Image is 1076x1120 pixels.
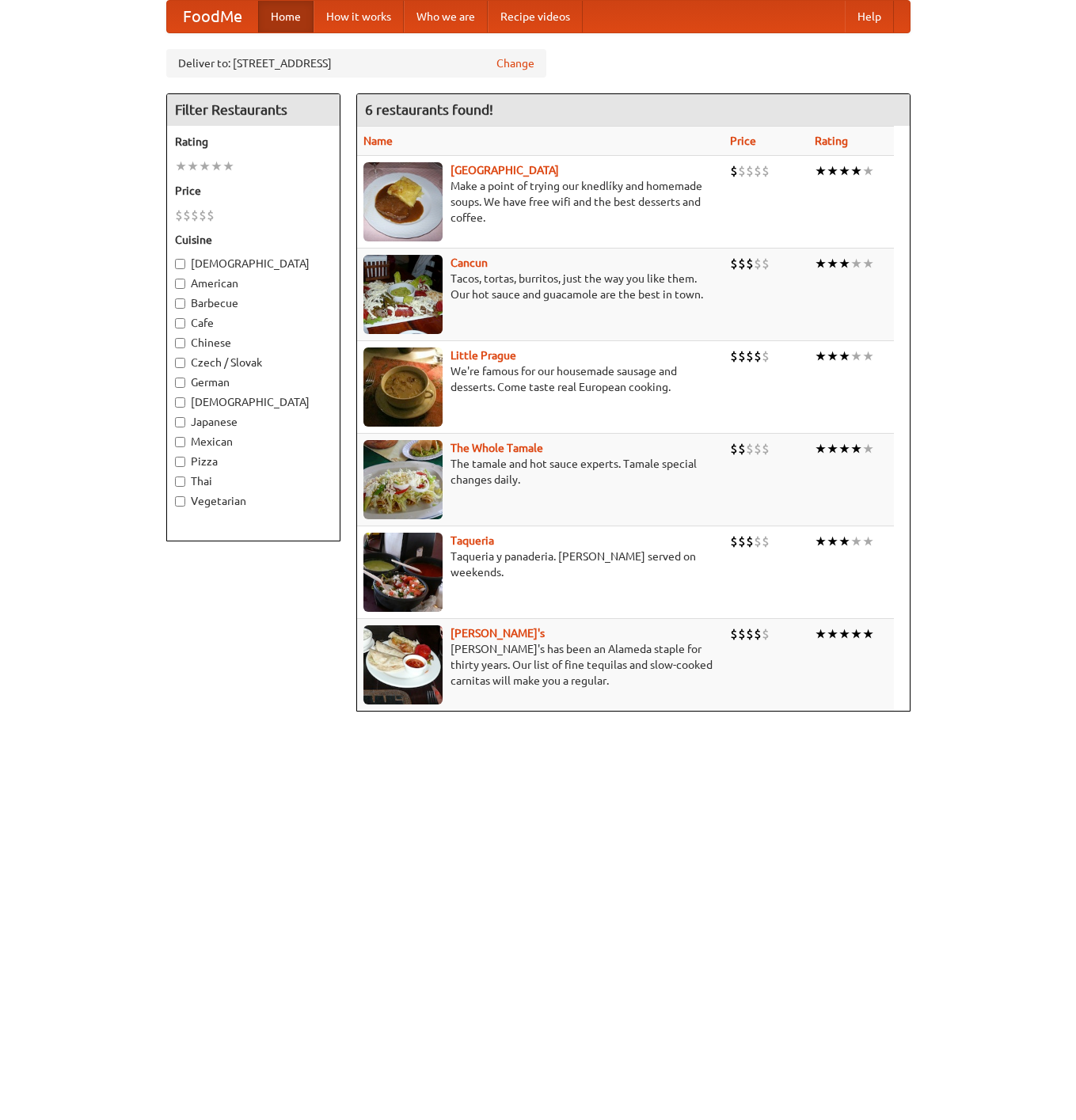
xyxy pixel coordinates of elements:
[175,358,185,368] input: Czech / Slovak
[738,162,746,180] li: $
[746,625,754,643] li: $
[815,255,827,272] li: ★
[175,298,185,309] input: Barbecue
[175,454,332,469] label: Pizza
[845,1,894,32] a: Help
[167,94,340,126] h4: Filter Restaurants
[166,49,546,78] div: Deliver to: [STREET_ADDRESS]
[754,625,762,643] li: $
[451,164,559,177] a: [GEOGRAPHIC_DATA]
[738,625,746,643] li: $
[451,627,545,640] a: [PERSON_NAME]'s
[850,162,862,180] li: ★
[363,440,443,519] img: wholetamale.jpg
[175,207,183,224] li: $
[207,207,215,224] li: $
[838,162,850,180] li: ★
[175,158,187,175] li: ★
[862,440,874,457] li: ★
[827,347,838,365] li: ★
[815,625,827,643] li: ★
[838,347,850,365] li: ★
[175,397,185,408] input: [DEMOGRAPHIC_DATA]
[183,207,191,224] li: $
[746,162,754,180] li: $
[730,440,738,457] li: $
[175,437,185,447] input: Mexican
[175,318,185,328] input: Cafe
[850,347,862,365] li: ★
[365,102,493,117] ng-pluralize: 6 restaurants found!
[175,434,332,450] label: Mexican
[746,347,754,365] li: $
[175,256,332,271] label: [DEMOGRAPHIC_DATA]
[762,347,770,365] li: $
[746,255,754,272] li: $
[175,295,332,311] label: Barbecue
[175,279,185,289] input: American
[211,158,222,175] li: ★
[738,347,746,365] li: $
[175,394,332,410] label: [DEMOGRAPHIC_DATA]
[175,315,332,331] label: Cafe
[850,440,862,457] li: ★
[175,183,332,199] h5: Price
[175,134,332,150] h5: Rating
[738,533,746,550] li: $
[175,414,332,430] label: Japanese
[175,355,332,370] label: Czech / Slovak
[762,255,770,272] li: $
[730,162,738,180] li: $
[363,135,393,147] a: Name
[838,255,850,272] li: ★
[730,625,738,643] li: $
[175,374,332,390] label: German
[363,625,443,704] img: pedros.jpg
[175,232,332,248] h5: Cuisine
[451,256,488,269] b: Cancun
[363,456,718,488] p: The tamale and hot sauce experts. Tamale special changes daily.
[451,534,494,547] a: Taqueria
[175,335,332,351] label: Chinese
[363,271,718,302] p: Tacos, tortas, burritos, just the way you like them. Our hot sauce and guacamole are the best in ...
[862,162,874,180] li: ★
[746,533,754,550] li: $
[762,162,770,180] li: $
[363,255,443,334] img: cancun.jpg
[738,255,746,272] li: $
[175,457,185,467] input: Pizza
[815,347,827,365] li: ★
[258,1,314,32] a: Home
[827,255,838,272] li: ★
[862,533,874,550] li: ★
[850,255,862,272] li: ★
[404,1,488,32] a: Who we are
[363,641,718,689] p: [PERSON_NAME]'s has been an Alameda staple for thirty years. Our list of fine tequilas and slow-c...
[451,349,516,362] a: Little Prague
[850,533,862,550] li: ★
[762,440,770,457] li: $
[175,275,332,291] label: American
[175,417,185,427] input: Japanese
[496,55,534,71] a: Change
[754,533,762,550] li: $
[314,1,404,32] a: How it works
[363,363,718,395] p: We're famous for our housemade sausage and desserts. Come taste real European cooking.
[762,533,770,550] li: $
[738,440,746,457] li: $
[175,259,185,269] input: [DEMOGRAPHIC_DATA]
[222,158,234,175] li: ★
[488,1,583,32] a: Recipe videos
[730,135,756,147] a: Price
[363,549,718,580] p: Taqueria y panaderia. [PERSON_NAME] served on weekends.
[175,338,185,348] input: Chinese
[451,442,543,454] a: The Whole Tamale
[862,255,874,272] li: ★
[363,347,443,427] img: littleprague.jpg
[167,1,258,32] a: FoodMe
[754,440,762,457] li: $
[850,625,862,643] li: ★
